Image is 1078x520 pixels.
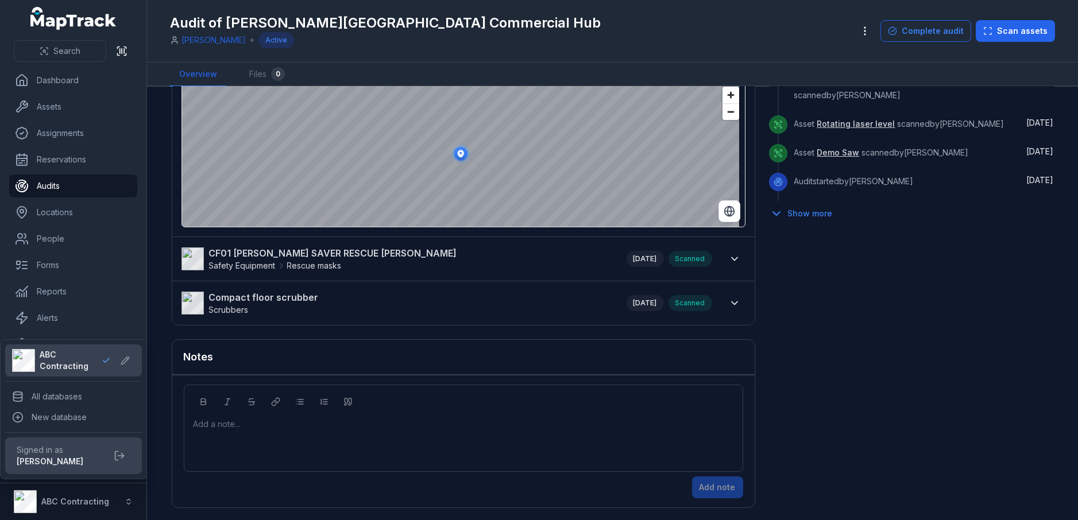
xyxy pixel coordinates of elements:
[41,496,109,506] strong: ABC Contracting
[40,349,102,372] span: ABC Contracting
[17,444,104,456] span: Signed in as
[17,456,83,466] strong: [PERSON_NAME]
[5,407,142,428] div: New database
[5,386,142,407] div: All databases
